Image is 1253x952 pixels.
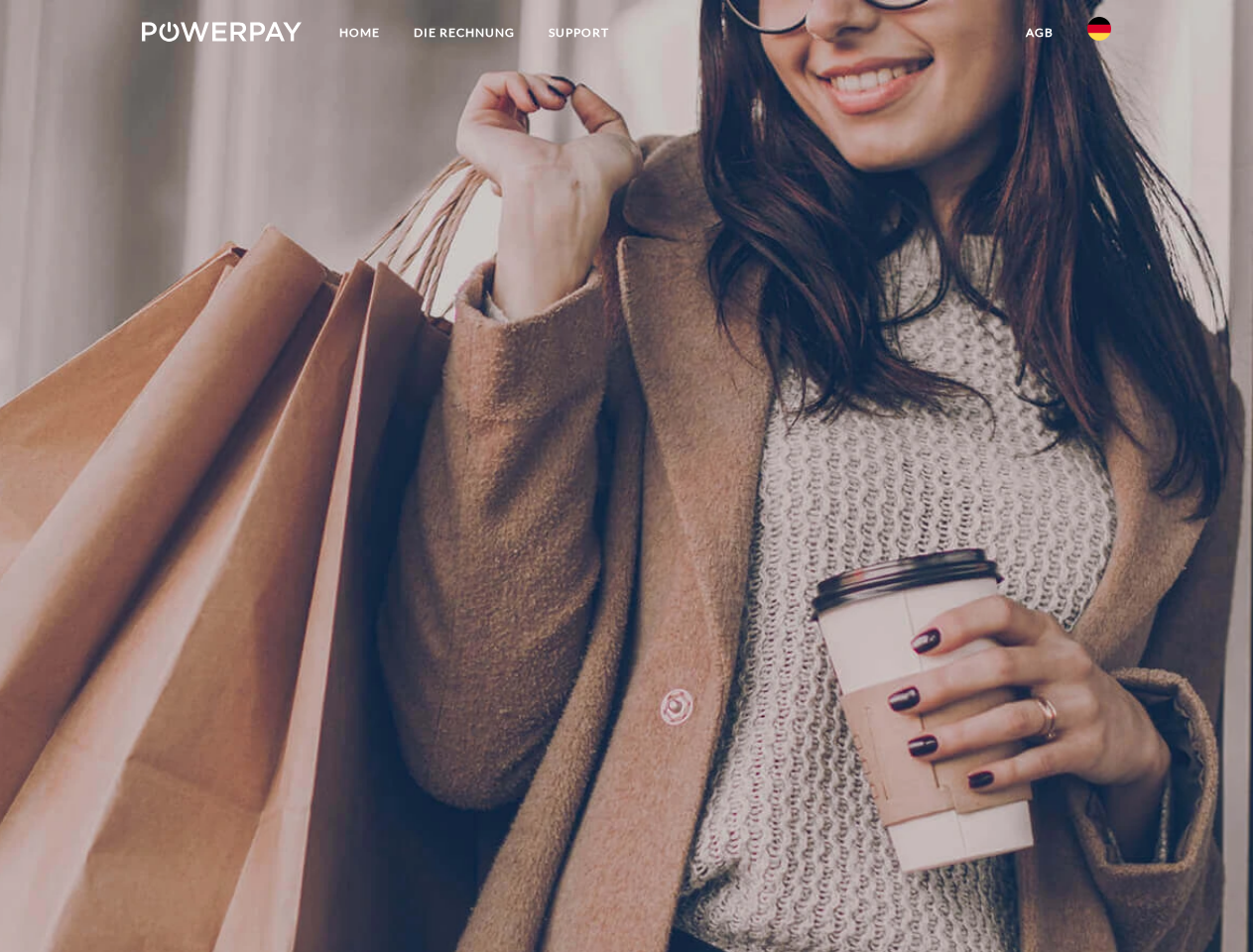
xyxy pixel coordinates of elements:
[532,15,626,51] a: SUPPORT
[397,15,532,51] a: DIE RECHNUNG
[1087,17,1111,41] img: de
[142,22,302,42] img: logo-powerpay-white.svg
[1009,15,1070,51] a: agb
[322,15,397,51] a: Home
